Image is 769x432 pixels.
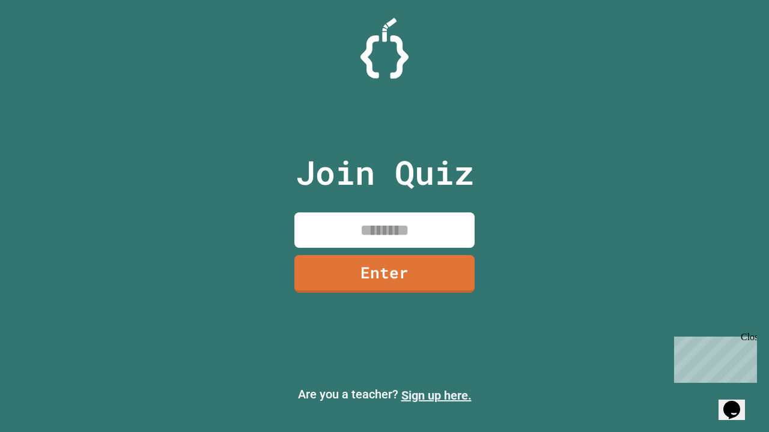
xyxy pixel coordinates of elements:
img: Logo.svg [360,18,409,79]
iframe: chat widget [719,384,757,420]
iframe: chat widget [669,332,757,383]
a: Sign up here. [401,388,472,403]
p: Join Quiz [296,148,474,197]
a: Enter [294,255,475,293]
p: Are you a teacher? [10,385,759,404]
div: Chat with us now!Close [5,5,83,76]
